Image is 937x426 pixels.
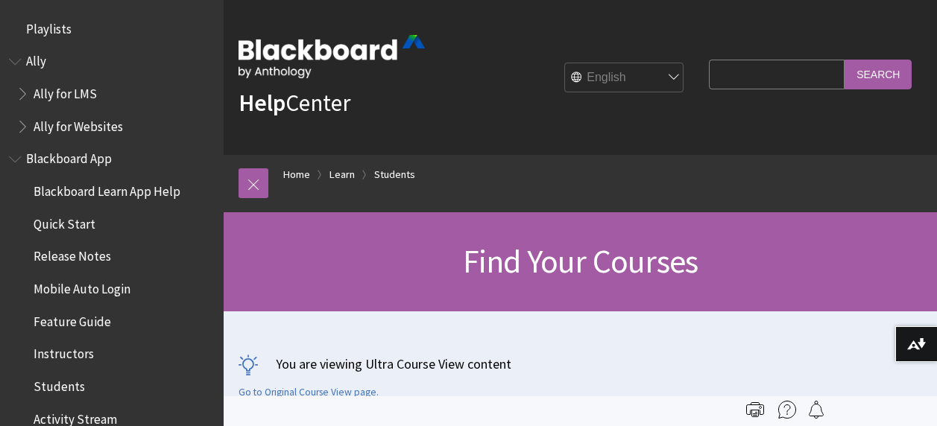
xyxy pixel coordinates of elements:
[34,179,180,199] span: Blackboard Learn App Help
[329,165,355,184] a: Learn
[565,63,684,93] select: Site Language Selector
[239,88,285,118] strong: Help
[34,276,130,296] span: Mobile Auto Login
[374,165,415,184] a: Students
[463,241,698,282] span: Find Your Courses
[26,147,112,167] span: Blackboard App
[239,88,350,118] a: HelpCenter
[9,16,215,42] nav: Book outline for Playlists
[34,212,95,232] span: Quick Start
[26,49,46,69] span: Ally
[34,374,85,394] span: Students
[34,342,94,362] span: Instructors
[239,386,379,399] a: Go to Original Course View page.
[778,401,796,419] img: More help
[283,165,310,184] a: Home
[239,355,922,373] p: You are viewing Ultra Course View content
[34,114,123,134] span: Ally for Websites
[807,401,825,419] img: Follow this page
[34,244,111,264] span: Release Notes
[34,309,111,329] span: Feature Guide
[26,16,72,36] span: Playlists
[845,60,912,89] input: Search
[239,35,425,78] img: Blackboard by Anthology
[9,49,215,139] nav: Book outline for Anthology Ally Help
[34,81,97,101] span: Ally for LMS
[746,401,764,419] img: Print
